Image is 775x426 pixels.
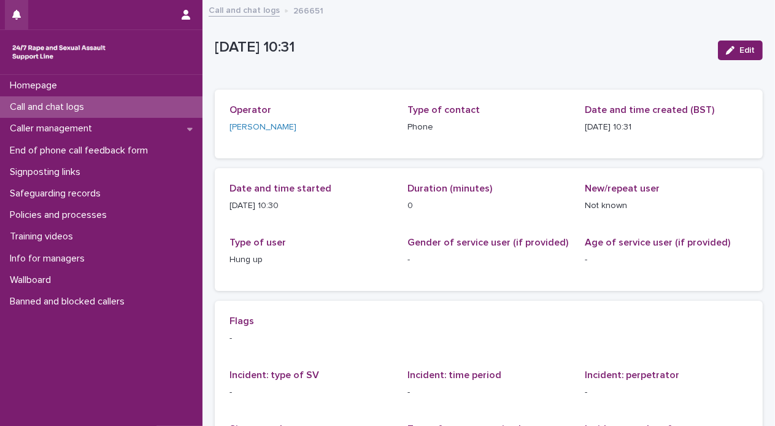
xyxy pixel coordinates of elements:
p: - [229,332,748,345]
p: Phone [407,121,571,134]
p: - [585,254,748,266]
p: Policies and processes [5,209,117,221]
span: Gender of service user (if provided) [407,238,568,247]
span: Duration (minutes) [407,184,492,193]
p: [DATE] 10:31 [215,39,708,56]
p: Info for managers [5,253,94,265]
p: Signposting links [5,166,90,178]
span: Operator [229,105,271,115]
p: End of phone call feedback form [5,145,158,157]
p: - [229,386,393,399]
p: [DATE] 10:30 [229,199,393,212]
p: - [407,386,571,399]
span: New/repeat user [585,184,660,193]
p: Hung up [229,254,393,266]
button: Edit [718,41,763,60]
img: rhQMoQhaT3yELyF149Cw [10,40,108,64]
p: Banned and blocked callers [5,296,134,308]
p: Training videos [5,231,83,242]
p: 266651 [293,3,323,17]
span: Type of contact [407,105,480,115]
span: Incident: perpetrator [585,370,679,380]
span: Incident: time period [407,370,501,380]
p: Not known [585,199,748,212]
p: Caller management [5,123,102,134]
p: Safeguarding records [5,188,110,199]
span: Flags [229,316,254,326]
p: 0 [407,199,571,212]
span: Age of service user (if provided) [585,238,730,247]
span: Date and time created (BST) [585,105,714,115]
a: [PERSON_NAME] [229,121,296,134]
p: Call and chat logs [5,101,94,113]
p: - [407,254,571,266]
a: Call and chat logs [209,2,280,17]
span: Incident: type of SV [229,370,319,380]
p: Homepage [5,80,67,91]
span: Date and time started [229,184,331,193]
span: Type of user [229,238,286,247]
p: - [585,386,748,399]
span: Edit [739,46,755,55]
p: [DATE] 10:31 [585,121,748,134]
p: Wallboard [5,274,61,286]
